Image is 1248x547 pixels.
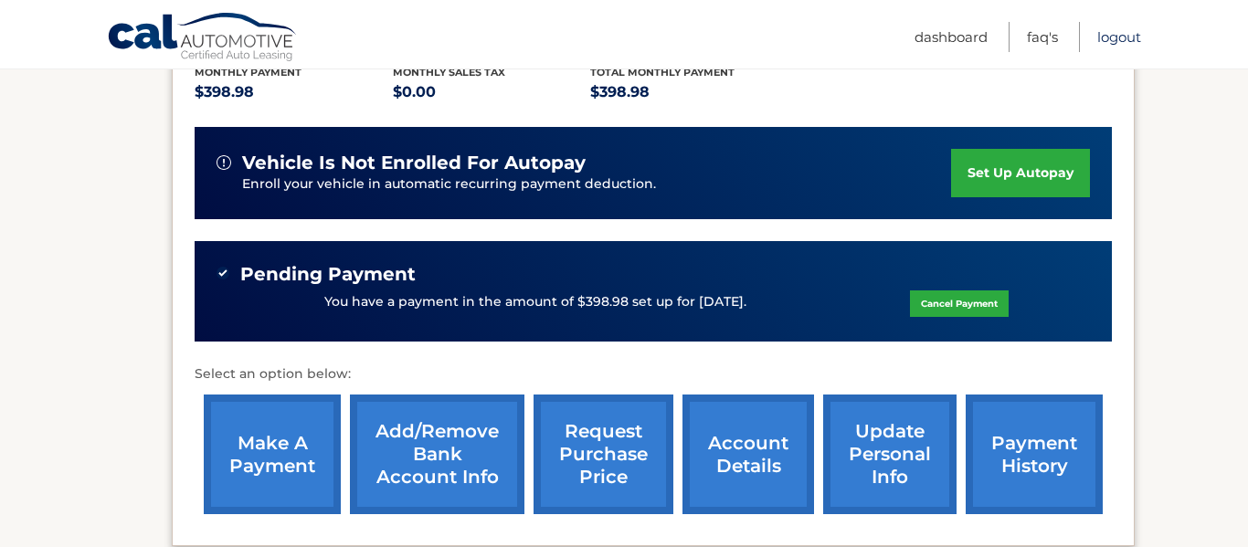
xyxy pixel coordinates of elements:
a: Add/Remove bank account info [350,394,524,514]
span: Pending Payment [240,263,416,286]
a: Dashboard [915,22,988,52]
p: $398.98 [195,79,393,105]
p: You have a payment in the amount of $398.98 set up for [DATE]. [324,292,746,312]
a: Logout [1097,22,1141,52]
p: $398.98 [590,79,788,105]
a: payment history [966,394,1103,514]
a: Cal Automotive [107,12,299,65]
span: Total Monthly Payment [590,66,735,79]
img: check-green.svg [217,267,229,279]
span: vehicle is not enrolled for autopay [242,152,586,174]
p: Select an option below: [195,363,1112,385]
a: set up autopay [951,149,1090,197]
span: Monthly Payment [195,66,301,79]
a: request purchase price [534,394,673,514]
p: $0.00 [393,79,591,105]
img: alert-white.svg [217,155,231,170]
a: FAQ's [1027,22,1058,52]
a: make a payment [204,394,341,514]
span: Monthly sales Tax [393,66,505,79]
a: update personal info [823,394,957,514]
a: account details [682,394,814,514]
p: Enroll your vehicle in automatic recurring payment deduction. [242,174,951,195]
a: Cancel Payment [910,290,1009,317]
